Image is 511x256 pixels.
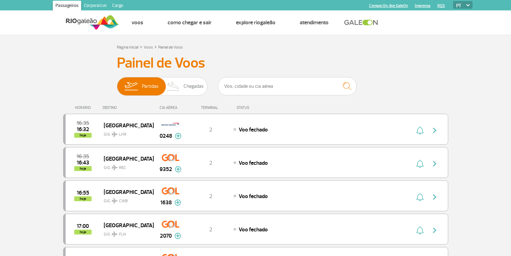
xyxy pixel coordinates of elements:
h3: Painel de Voos [117,54,394,72]
a: RQS [437,3,445,8]
span: GIG [104,161,148,171]
span: REC [119,165,126,171]
span: hoje [74,166,92,171]
span: LHR [119,131,126,138]
span: Voo fechado [239,193,268,200]
img: seta-direita-painel-voo.svg [431,193,439,201]
a: Explore RIOgaleão [236,19,275,26]
span: 1638 [160,198,172,207]
input: Voo, cidade ou cia aérea [218,77,357,95]
div: TERMINAL [188,105,233,110]
span: GIG [104,228,148,238]
img: destiny_airplane.svg [112,131,118,137]
img: seta-direita-painel-voo.svg [431,226,439,234]
span: 0248 [160,132,172,140]
div: STATUS [233,105,290,110]
a: Imprensa [415,3,431,8]
img: mais-info-painel-voo.svg [174,199,181,206]
span: 2 [209,160,212,167]
span: hoje [74,196,92,201]
img: sino-painel-voo.svg [416,126,424,135]
a: > [154,43,157,51]
div: CIA AÉREA [153,105,188,110]
span: 2025-08-27 16:35:00 [77,121,89,126]
img: slider-desembarque [163,77,184,95]
span: 2025-08-27 17:00:00 [77,224,89,229]
a: Como chegar e sair [168,19,212,26]
span: 2070 [160,232,172,240]
img: mais-info-painel-voo.svg [175,133,181,139]
span: 2025-08-27 16:43:14 [77,160,89,165]
img: seta-direita-painel-voo.svg [431,126,439,135]
img: destiny_airplane.svg [112,231,118,237]
a: Passageiros [53,1,81,12]
span: hoje [74,133,92,138]
span: [GEOGRAPHIC_DATA] [104,154,148,163]
img: slider-embarque [120,77,142,95]
a: Corporativo [81,1,109,12]
span: 9352 [160,165,172,173]
span: FLN [119,231,126,238]
img: mais-info-painel-voo.svg [174,233,181,239]
span: 2 [209,193,212,200]
a: Voos [144,45,153,50]
img: seta-direita-painel-voo.svg [431,160,439,168]
div: DESTINO [103,105,153,110]
a: Voos [131,19,143,26]
span: hoje [74,230,92,234]
span: Voo fechado [239,226,268,233]
span: Voo fechado [239,160,268,167]
img: sino-painel-voo.svg [416,193,424,201]
span: [GEOGRAPHIC_DATA] [104,121,148,130]
img: sino-painel-voo.svg [416,226,424,234]
img: mais-info-painel-voo.svg [175,166,181,172]
span: 2 [209,126,212,133]
a: > [140,43,142,51]
a: Página Inicial [117,45,138,50]
span: [GEOGRAPHIC_DATA] [104,187,148,196]
img: destiny_airplane.svg [112,198,118,204]
img: destiny_airplane.svg [112,165,118,170]
span: GIG [104,128,148,138]
span: CWB [119,198,128,204]
span: 2025-08-27 16:32:12 [77,127,89,132]
a: Atendimento [300,19,329,26]
span: Chegadas [184,77,204,95]
span: Partidas [142,77,159,95]
span: 2025-08-27 16:35:00 [77,154,89,159]
span: GIG [104,194,148,204]
span: [GEOGRAPHIC_DATA] [104,221,148,230]
img: sino-painel-voo.svg [416,160,424,168]
a: Compra On-line GaleOn [369,3,408,8]
div: HORÁRIO [65,105,103,110]
span: 2025-08-27 16:55:00 [77,190,89,195]
a: Cargo [109,1,126,12]
span: Voo fechado [239,126,268,133]
a: Painel de Voos [158,45,183,50]
span: 2 [209,226,212,233]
